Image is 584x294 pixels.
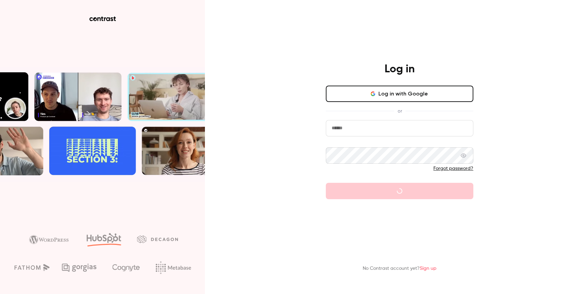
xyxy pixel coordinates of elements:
h4: Log in [385,62,415,76]
a: Forgot password? [433,166,473,171]
p: No Contrast account yet? [363,265,436,272]
img: decagon [137,235,178,243]
span: or [394,107,405,115]
a: Sign up [420,266,436,271]
button: Log in with Google [326,86,473,102]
